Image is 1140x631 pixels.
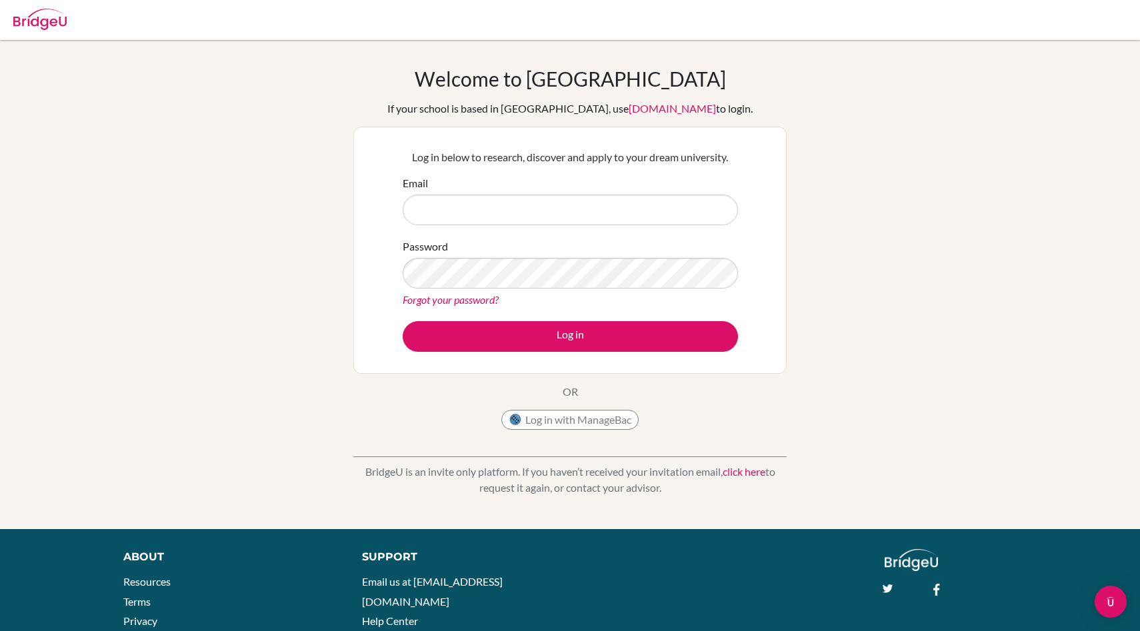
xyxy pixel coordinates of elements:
button: Log in with ManageBac [501,410,639,430]
div: Support [362,549,555,565]
a: Terms [123,595,151,608]
label: Password [403,239,448,255]
a: Email us at [EMAIL_ADDRESS][DOMAIN_NAME] [362,575,503,608]
p: BridgeU is an invite only platform. If you haven’t received your invitation email, to request it ... [353,464,787,496]
a: Forgot your password? [403,293,499,306]
img: Bridge-U [13,9,67,30]
div: About [123,549,332,565]
label: Email [403,175,428,191]
a: [DOMAIN_NAME] [629,102,716,115]
a: Help Center [362,614,418,627]
img: logo_white@2x-f4f0deed5e89b7ecb1c2cc34c3e3d731f90f0f143d5ea2071677605dd97b5244.png [885,549,939,571]
h1: Welcome to [GEOGRAPHIC_DATA] [415,67,726,91]
button: Log in [403,321,738,352]
div: Open Intercom Messenger [1095,586,1127,618]
p: OR [563,384,578,400]
a: Resources [123,575,171,588]
a: Privacy [123,614,157,627]
div: If your school is based in [GEOGRAPHIC_DATA], use to login. [387,101,753,117]
p: Log in below to research, discover and apply to your dream university. [403,149,738,165]
a: click here [723,465,765,478]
